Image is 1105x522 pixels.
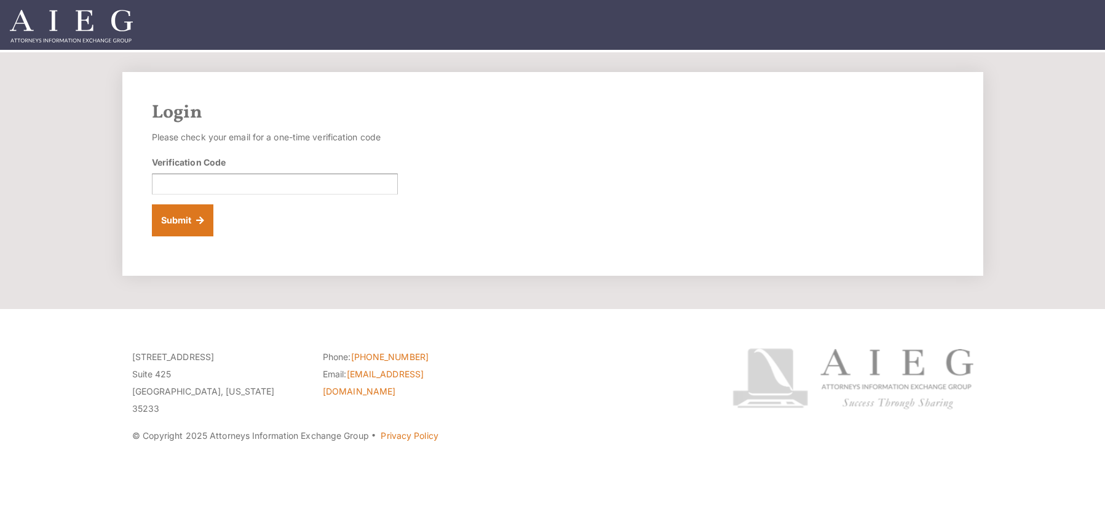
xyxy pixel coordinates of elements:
li: Email: [323,366,495,400]
a: [PHONE_NUMBER] [351,351,429,362]
p: Please check your email for a one-time verification code [152,129,398,146]
p: © Copyright 2025 Attorneys Information Exchange Group [132,427,686,444]
span: · [371,435,376,441]
li: Phone: [323,348,495,366]
a: [EMAIL_ADDRESS][DOMAIN_NAME] [323,369,424,396]
button: Submit [152,204,214,236]
label: Verification Code [152,156,226,169]
a: Privacy Policy [381,430,438,441]
img: Attorneys Information Exchange Group logo [732,348,973,409]
img: Attorneys Information Exchange Group [10,10,133,42]
p: [STREET_ADDRESS] Suite 425 [GEOGRAPHIC_DATA], [US_STATE] 35233 [132,348,304,417]
h2: Login [152,102,954,124]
